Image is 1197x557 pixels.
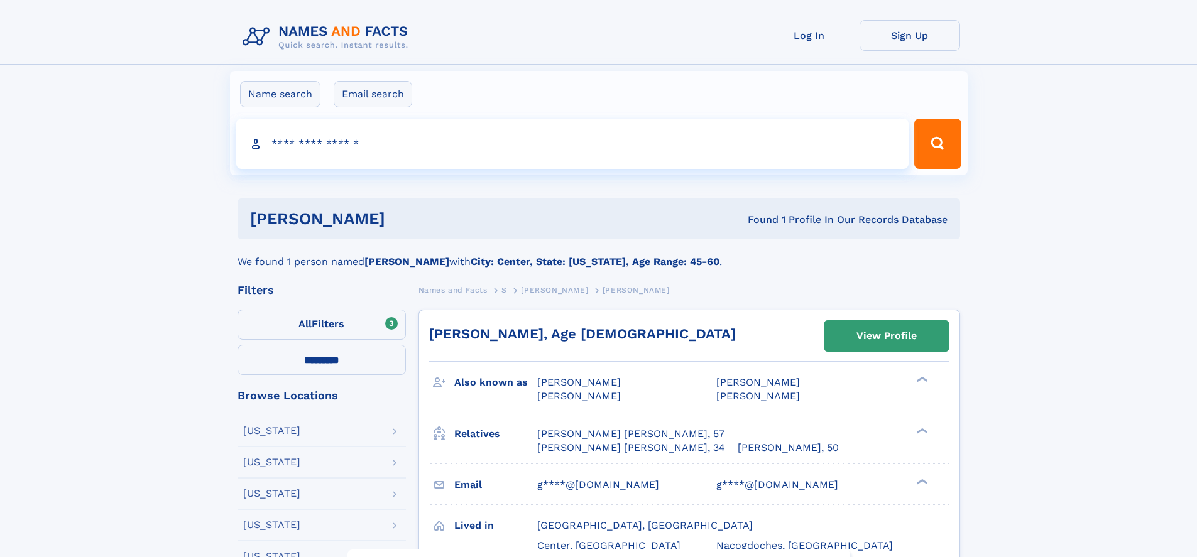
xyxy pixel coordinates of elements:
div: ❯ [914,477,929,485]
b: City: Center, State: [US_STATE], Age Range: 45-60 [471,256,719,268]
h3: Lived in [454,515,537,536]
span: [PERSON_NAME] [603,286,670,295]
a: [PERSON_NAME] [PERSON_NAME], 34 [537,441,725,455]
img: Logo Names and Facts [238,20,418,54]
span: [PERSON_NAME] [716,376,800,388]
span: [PERSON_NAME] [537,376,621,388]
h1: [PERSON_NAME] [250,211,567,227]
a: [PERSON_NAME] [PERSON_NAME], 57 [537,427,724,441]
a: Sign Up [860,20,960,51]
button: Search Button [914,119,961,169]
a: Log In [759,20,860,51]
a: Names and Facts [418,282,488,298]
span: Nacogdoches, [GEOGRAPHIC_DATA] [716,539,893,551]
div: [US_STATE] [243,489,300,499]
div: Browse Locations [238,390,406,401]
span: All [298,318,312,330]
label: Email search [334,81,412,107]
span: [PERSON_NAME] [521,286,588,295]
div: ❯ [914,426,929,435]
a: [PERSON_NAME], 50 [738,441,839,455]
b: [PERSON_NAME] [364,256,449,268]
div: [US_STATE] [243,520,300,530]
a: [PERSON_NAME] [521,282,588,298]
span: [PERSON_NAME] [716,390,800,402]
h3: Relatives [454,423,537,445]
a: S [501,282,507,298]
label: Filters [238,310,406,340]
h3: Email [454,474,537,495]
span: S [501,286,507,295]
div: We found 1 person named with . [238,239,960,269]
input: search input [236,119,909,169]
a: [PERSON_NAME], Age [DEMOGRAPHIC_DATA] [429,326,736,342]
div: View Profile [856,322,917,350]
span: [GEOGRAPHIC_DATA], [GEOGRAPHIC_DATA] [537,519,753,531]
div: Filters [238,284,406,296]
h3: Also known as [454,372,537,393]
div: Found 1 Profile In Our Records Database [566,213,948,227]
div: [US_STATE] [243,426,300,436]
span: [PERSON_NAME] [537,390,621,402]
div: ❯ [914,376,929,384]
label: Name search [240,81,320,107]
div: [US_STATE] [243,457,300,467]
a: View Profile [824,321,949,351]
span: Center, [GEOGRAPHIC_DATA] [537,539,680,551]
